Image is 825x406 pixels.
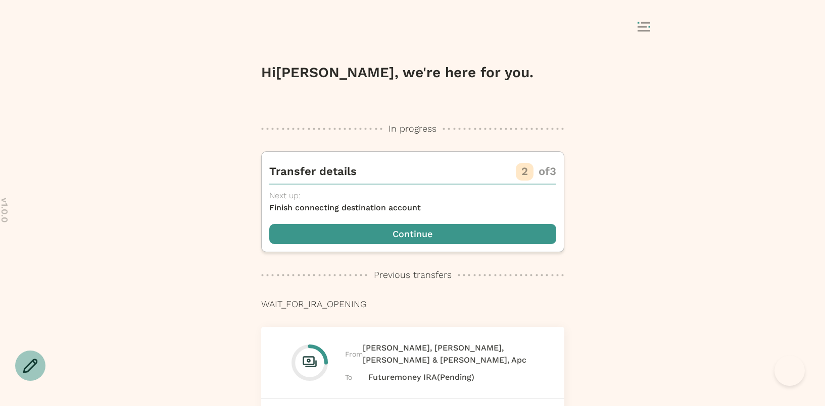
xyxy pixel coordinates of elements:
p: Previous transfers [374,268,452,281]
p: In progress [389,122,436,135]
span: Hi [PERSON_NAME] , we're here for you. [261,64,533,81]
span: [PERSON_NAME], [PERSON_NAME], [PERSON_NAME] & [PERSON_NAME], Apc [363,342,534,366]
span: To [345,372,368,383]
p: WAIT_FOR_IRA_OPENING [261,298,564,311]
button: Continue [269,224,556,244]
p: Next up: [269,190,556,202]
p: Transfer details [269,163,357,180]
span: Futuremoney IRA (Pending) [368,371,474,383]
p: of 3 [539,163,556,180]
p: Finish connecting destination account [269,202,556,214]
span: From [345,349,363,360]
p: 2 [521,163,528,180]
iframe: Toggle Customer Support [774,356,805,386]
